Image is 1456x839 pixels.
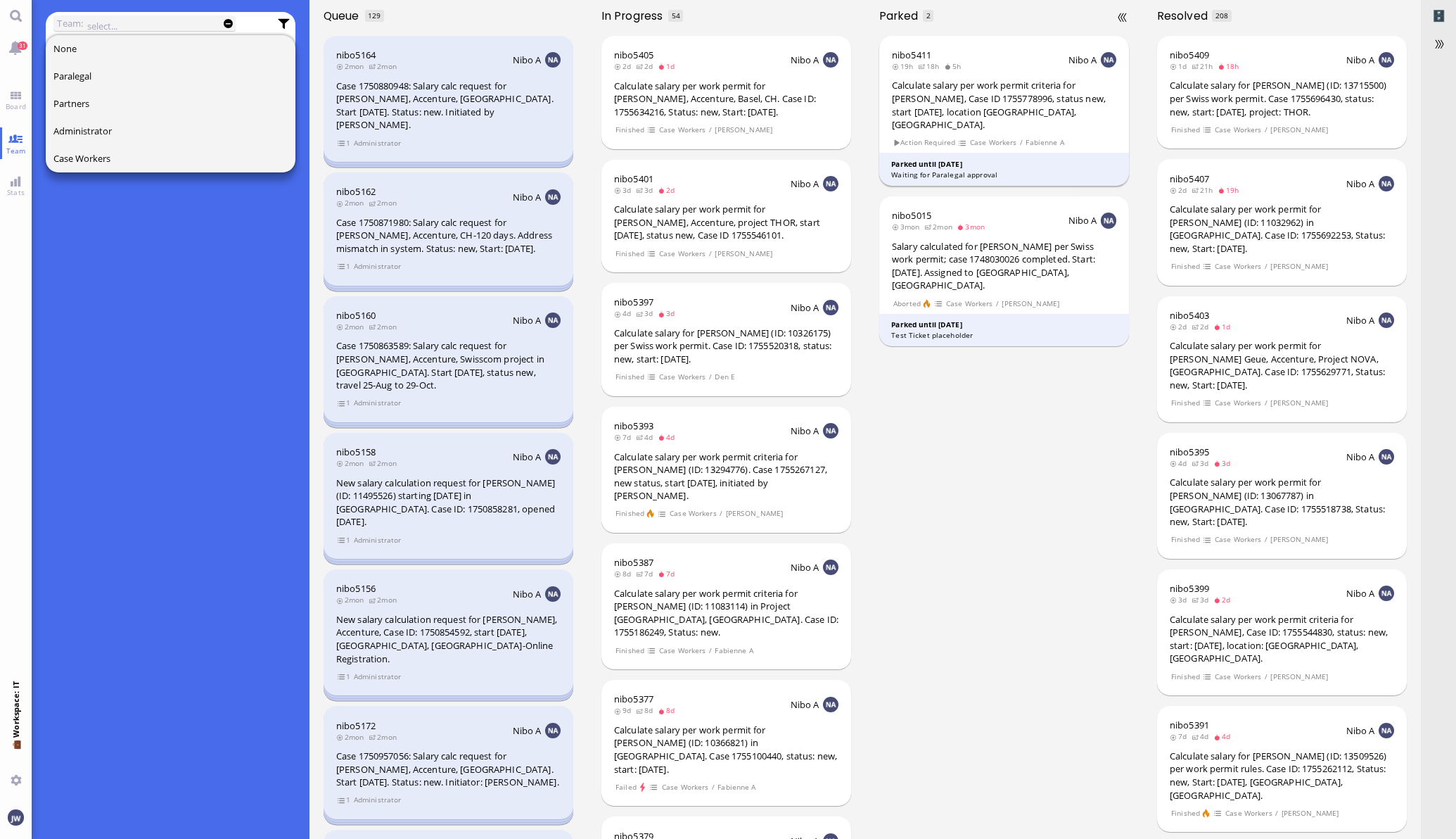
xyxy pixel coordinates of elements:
[1264,397,1268,409] span: /
[4,187,28,197] span: Stats
[614,296,653,308] span: nibo5397
[1214,397,1262,409] span: Case Workers
[1214,124,1262,136] span: Case Workers
[545,313,561,328] img: NA
[717,781,757,793] span: Fabienne A
[336,185,376,198] a: nibo5162
[636,61,658,71] span: 2d
[614,693,653,705] span: nibo5377
[545,723,561,738] img: NA
[336,198,369,208] span: 2mon
[336,477,561,529] div: New salary calculation request for [PERSON_NAME] (ID: 11495526) starting [DATE] in [GEOGRAPHIC_DA...
[918,61,944,71] span: 18h
[336,446,376,458] a: nibo5158
[46,35,296,63] button: None
[46,145,296,172] button: Case Workers
[336,750,561,789] div: Case 1750957056: Salary calc request for [PERSON_NAME], Accenture, [GEOGRAPHIC_DATA]. Start [DATE...
[1346,177,1375,190] span: Nibo A
[513,53,542,66] span: Nibo A
[337,260,351,272] span: view 1 items
[336,80,561,132] div: Case 1750880948: Salary calc request for [PERSON_NAME], Accenture, [GEOGRAPHIC_DATA]. Start [DATE...
[661,781,709,793] span: Case Workers
[823,423,838,439] img: NA
[636,308,658,318] span: 3d
[1192,61,1218,71] span: 21h
[892,79,1116,131] div: Calculate salary per work permit criteria for [PERSON_NAME], Case ID 1755778996, status new, star...
[336,595,369,605] span: 2mon
[1270,260,1329,272] span: [PERSON_NAME]
[513,450,542,463] span: Nibo A
[614,569,636,579] span: 8d
[353,671,402,683] span: Administrator
[614,705,636,715] span: 9d
[1170,446,1209,458] span: nibo5395
[1270,397,1329,409] span: [PERSON_NAME]
[791,53,819,66] span: Nibo A
[1170,309,1209,322] a: nibo5403
[337,671,351,683] span: view 1 items
[513,588,542,600] span: Nibo A
[1218,185,1244,195] span: 19h
[823,697,838,712] img: NA
[1101,52,1116,68] img: NA
[892,240,1116,292] div: Salary calculated for [PERSON_NAME] per Swiss work permit; case 1748030026 completed. Start: [DAT...
[614,80,838,119] div: Calculate salary per work permit for [PERSON_NAME], Accenture, Basel, CH. Case ID: 1755634216, St...
[614,49,653,61] a: nibo5405
[1264,534,1268,545] span: /
[995,298,1000,310] span: /
[1170,534,1200,545] span: Finished
[53,125,112,137] span: Administrator
[337,397,351,409] span: view 1 items
[53,42,77,55] span: None
[791,301,819,314] span: Nibo A
[53,152,110,165] span: Case Workers
[1170,671,1200,683] span: Finished
[1170,613,1394,665] div: Calculate salary per work permit criteria for [PERSON_NAME], Case ID: 1755544830, status: new, st...
[892,209,931,222] a: nibo5015
[614,203,838,242] div: Calculate salary per work permit for [PERSON_NAME], Accenture, project THOR, start [DATE], status...
[1170,476,1394,528] div: Calculate salary per work permit for [PERSON_NAME] (ID: 13067787) in [GEOGRAPHIC_DATA]. Case ID: ...
[1170,260,1200,272] span: Finished
[1170,185,1192,195] span: 2d
[336,719,376,732] a: nibo5172
[1213,595,1235,605] span: 2d
[658,124,706,136] span: Case Workers
[658,371,706,383] span: Case Workers
[614,556,653,569] a: nibo5387
[615,124,644,136] span: Finished
[614,327,838,366] div: Calculate salary for [PERSON_NAME] (ID: 10326175) per Swiss work permit. Case ID: 1755520318, sta...
[1157,8,1213,24] span: Resolved
[1170,61,1192,71] span: 1d
[1379,176,1394,191] img: NA
[893,137,956,149] span: Action Required
[545,189,561,205] img: NA
[337,534,351,546] span: view 1 items
[823,560,838,575] img: NA
[1213,322,1235,332] span: 1d
[715,248,773,260] span: [PERSON_NAME]
[336,61,369,71] span: 2mon
[53,70,91,82] span: Paralegal
[1192,595,1213,605] span: 3d
[892,49,931,61] a: nibo5411
[719,507,723,519] span: /
[1170,458,1192,468] span: 4d
[944,61,966,71] span: 5h
[1275,807,1279,819] span: /
[1170,595,1192,605] span: 3d
[658,569,679,579] span: 7d
[614,172,653,185] a: nibo5401
[1346,587,1375,600] span: Nibo A
[614,308,636,318] span: 4d
[1264,260,1268,272] span: /
[336,582,376,595] span: nibo5156
[1170,172,1209,185] a: nibo5407
[614,185,636,195] span: 3d
[1170,397,1200,409] span: Finished
[636,569,658,579] span: 7d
